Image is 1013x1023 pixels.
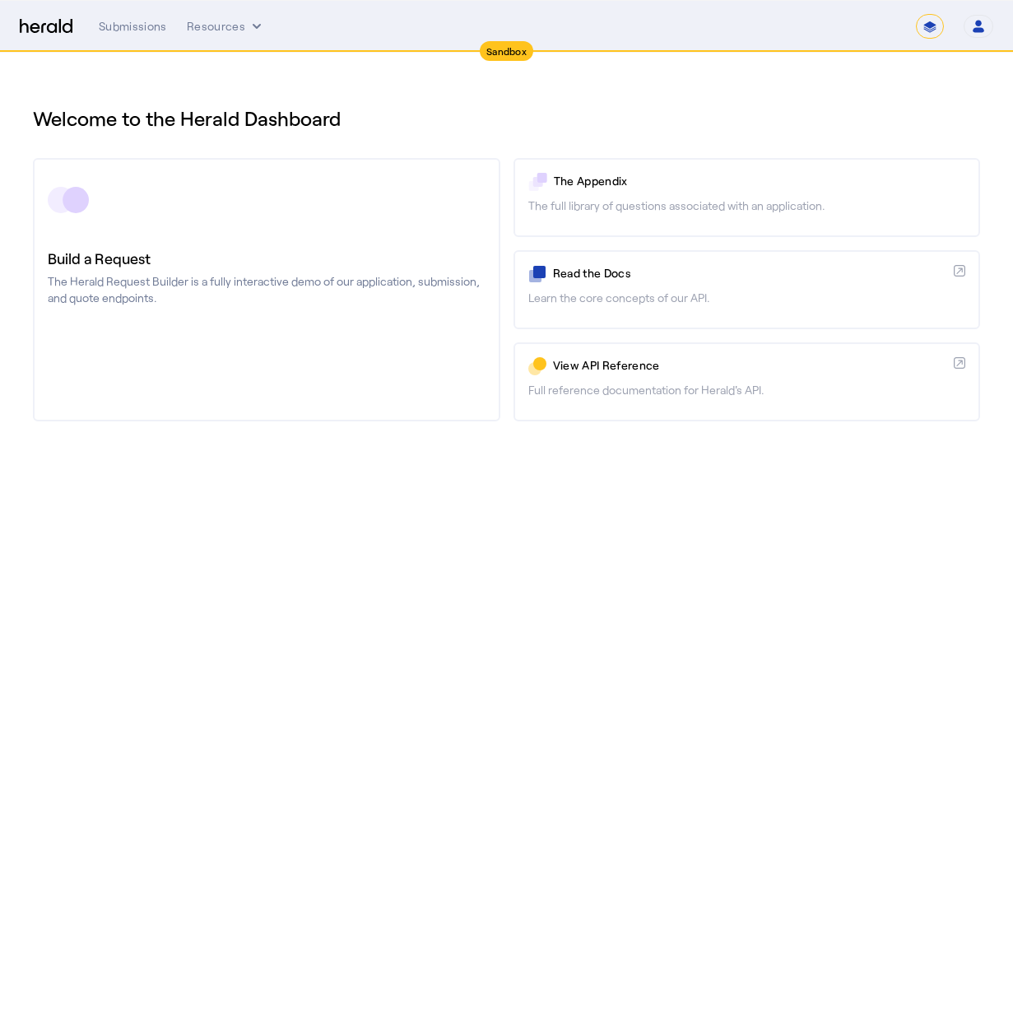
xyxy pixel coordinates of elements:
a: Read the DocsLearn the core concepts of our API. [513,250,981,329]
button: Resources dropdown menu [187,18,265,35]
p: The Herald Request Builder is a fully interactive demo of our application, submission, and quote ... [48,273,486,306]
div: Submissions [99,18,167,35]
p: The Appendix [554,173,966,189]
p: The full library of questions associated with an application. [528,198,966,214]
a: The AppendixThe full library of questions associated with an application. [513,158,981,237]
p: Learn the core concepts of our API. [528,290,966,306]
a: View API ReferenceFull reference documentation for Herald's API. [513,342,981,421]
p: View API Reference [553,357,948,374]
h3: Build a Request [48,247,486,270]
h1: Welcome to the Herald Dashboard [33,105,980,132]
img: Herald Logo [20,19,72,35]
a: Build a RequestThe Herald Request Builder is a fully interactive demo of our application, submiss... [33,158,500,421]
div: Sandbox [480,41,533,61]
p: Read the Docs [553,265,948,281]
p: Full reference documentation for Herald's API. [528,382,966,398]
